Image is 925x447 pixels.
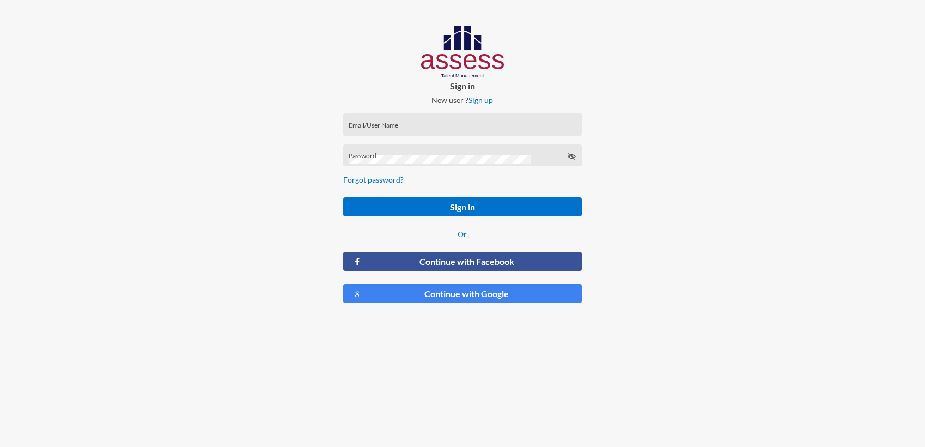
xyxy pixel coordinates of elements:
button: Continue with Facebook [343,252,582,271]
img: AssessLogoo.svg [421,26,504,78]
p: Sign in [334,81,591,91]
p: New user ? [334,95,591,105]
a: Forgot password? [343,175,404,184]
p: Or [343,229,582,239]
a: Sign up [468,95,493,105]
button: Continue with Google [343,284,582,303]
button: Sign in [343,197,582,216]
